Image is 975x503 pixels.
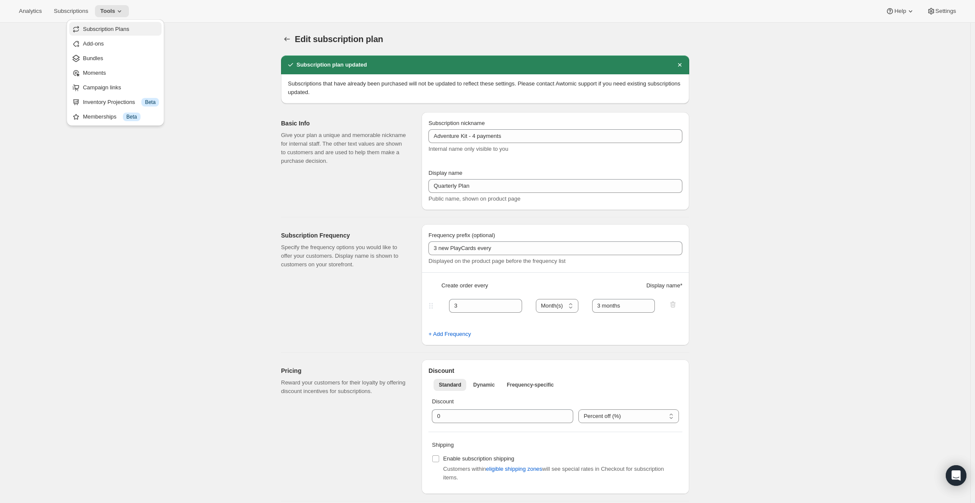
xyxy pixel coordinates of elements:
[145,99,156,106] span: Beta
[674,59,686,71] button: Dismiss notification
[295,34,383,44] span: Edit subscription plan
[432,409,560,423] input: 10
[486,465,542,473] span: eligible shipping zones
[14,5,47,17] button: Analytics
[83,84,121,91] span: Campaign links
[441,281,488,290] span: Create order every
[592,299,655,313] input: 1 month
[19,8,42,15] span: Analytics
[288,79,682,97] p: Subscriptions that have already been purchased will not be updated to reflect these settings. Ple...
[281,231,408,240] h2: Subscription Frequency
[69,66,162,79] button: Moments
[49,5,93,17] button: Subscriptions
[439,381,461,388] span: Standard
[428,129,682,143] input: Subscribe & Save
[646,281,682,290] span: Display name *
[281,378,408,396] p: Reward your customers for their loyalty by offering discount incentives for subscriptions.
[428,330,471,338] span: + Add Frequency
[443,466,664,481] span: Customers within will see special rates in Checkout for subscription items.
[281,243,408,269] p: Specify the frequency options you would like to offer your customers. Display name is shown to cu...
[428,179,682,193] input: Subscribe & Save
[69,22,162,36] button: Subscription Plans
[83,98,159,107] div: Inventory Projections
[894,8,906,15] span: Help
[880,5,920,17] button: Help
[100,8,115,15] span: Tools
[281,119,408,128] h2: Basic Info
[83,40,104,47] span: Add-ons
[443,455,514,462] span: Enable subscription shipping
[428,258,565,264] span: Displayed on the product page before the frequency list
[473,381,495,388] span: Dynamic
[69,80,162,94] button: Campaign links
[481,462,547,476] button: eligible shipping zones
[946,465,966,486] div: Open Intercom Messenger
[281,33,293,45] button: Subscription plans
[281,366,408,375] h2: Pricing
[83,26,129,32] span: Subscription Plans
[428,170,462,176] span: Display name
[428,146,508,152] span: Internal name only visible to you
[126,113,137,120] span: Beta
[507,381,553,388] span: Frequency-specific
[428,232,495,238] span: Frequency prefix (optional)
[83,113,159,121] div: Memberships
[69,110,162,123] button: Memberships
[54,8,88,15] span: Subscriptions
[428,120,485,126] span: Subscription nickname
[432,397,679,406] p: Discount
[281,131,408,165] p: Give your plan a unique and memorable nickname for internal staff. The other text values are show...
[83,70,106,76] span: Moments
[423,327,476,341] button: + Add Frequency
[432,441,679,449] p: Shipping
[428,195,520,202] span: Public name, shown on product page
[296,61,367,69] h2: Subscription plan updated
[69,51,162,65] button: Bundles
[428,241,682,255] input: Deliver every
[428,366,682,375] h2: Discount
[69,95,162,109] button: Inventory Projections
[69,37,162,50] button: Add-ons
[95,5,129,17] button: Tools
[935,8,956,15] span: Settings
[83,55,103,61] span: Bundles
[922,5,961,17] button: Settings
